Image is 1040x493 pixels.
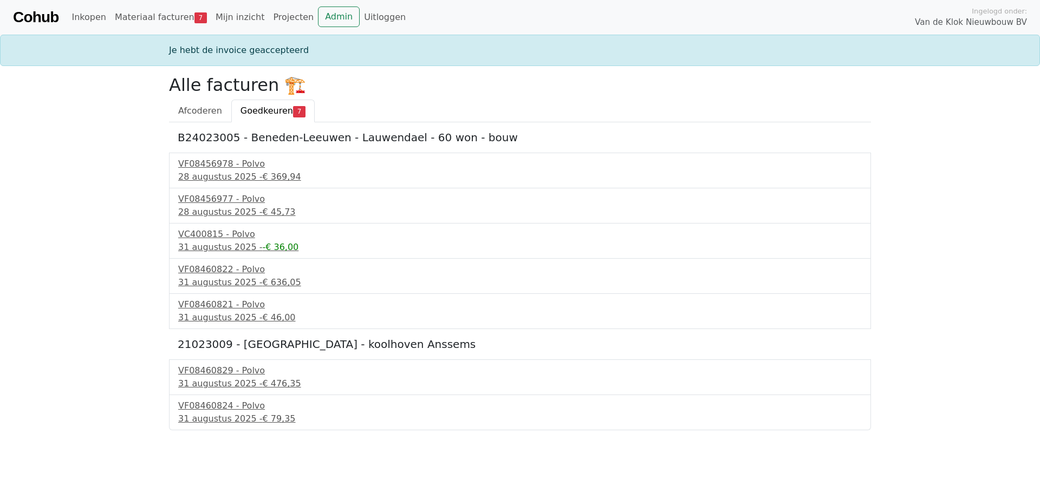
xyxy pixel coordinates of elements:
[178,228,862,241] div: VC400815 - Polvo
[231,100,315,122] a: Goedkeuren7
[178,157,862,183] a: VF08456978 - Polvo28 augustus 2025 -€ 369,94
[178,206,862,219] div: 28 augustus 2025 -
[178,193,862,219] a: VF08456977 - Polvo28 augustus 2025 -€ 45,73
[169,100,231,122] a: Afcoderen
[178,170,862,183] div: 28 augustus 2025 -
[293,106,305,117] span: 7
[972,6,1027,16] span: Ingelogd onder:
[178,193,862,206] div: VF08456977 - Polvo
[162,44,877,57] div: Je hebt de invoice geaccepteerd
[178,298,862,311] div: VF08460821 - Polvo
[194,12,207,23] span: 7
[262,413,295,424] span: € 79,35
[240,106,293,116] span: Goedkeuren
[262,242,298,252] span: -€ 36,00
[269,6,318,28] a: Projecten
[262,277,301,287] span: € 636,05
[178,399,862,425] a: VF08460824 - Polvo31 augustus 2025 -€ 79,35
[110,6,211,28] a: Materiaal facturen7
[262,378,301,389] span: € 476,35
[178,228,862,254] a: VC400815 - Polvo31 augustus 2025 --€ 36,00
[178,364,862,390] a: VF08460829 - Polvo31 augustus 2025 -€ 476,35
[178,263,862,289] a: VF08460822 - Polvo31 augustus 2025 -€ 636,05
[178,106,222,116] span: Afcoderen
[178,399,862,412] div: VF08460824 - Polvo
[915,16,1027,29] span: Van de Klok Nieuwbouw BV
[262,207,295,217] span: € 45,73
[178,412,862,425] div: 31 augustus 2025 -
[178,157,862,170] div: VF08456978 - Polvo
[178,131,862,144] h5: B24023005 - Beneden-Leeuwen - Lauwendael - 60 won - bouw
[13,4,58,30] a: Cohub
[169,75,871,95] h2: Alle facturen 🏗️
[178,377,862,390] div: 31 augustus 2025 -
[318,6,360,27] a: Admin
[178,241,862,254] div: 31 augustus 2025 -
[178,298,862,324] a: VF08460821 - Polvo31 augustus 2025 -€ 46,00
[211,6,269,28] a: Mijn inzicht
[262,172,301,182] span: € 369,94
[178,263,862,276] div: VF08460822 - Polvo
[262,312,295,323] span: € 46,00
[360,6,410,28] a: Uitloggen
[67,6,110,28] a: Inkopen
[178,338,862,351] h5: 21023009 - [GEOGRAPHIC_DATA] - koolhoven Anssems
[178,311,862,324] div: 31 augustus 2025 -
[178,364,862,377] div: VF08460829 - Polvo
[178,276,862,289] div: 31 augustus 2025 -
